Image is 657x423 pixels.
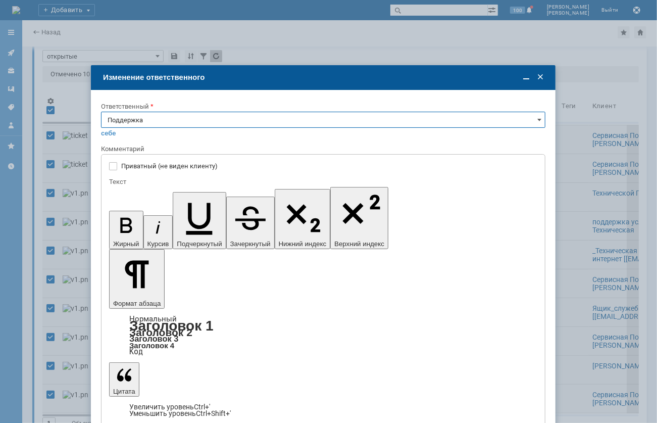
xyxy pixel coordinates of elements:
[129,334,178,343] a: Заголовок 3
[330,187,388,249] button: Верхний индекс
[196,409,231,417] span: Ctrl+Shift+'
[129,347,143,356] a: Код
[109,362,139,397] button: Цитата
[109,178,535,185] div: Текст
[109,249,165,309] button: Формат абзаца
[109,404,537,417] div: Цитата
[129,409,231,417] a: Decrease
[129,318,214,334] a: Заголовок 1
[230,240,271,248] span: Зачеркнутый
[113,300,161,307] span: Формат абзаца
[279,240,327,248] span: Нижний индекс
[226,197,275,249] button: Зачеркнутый
[143,215,173,249] button: Курсив
[194,403,210,411] span: Ctrl+'
[113,388,135,395] span: Цитата
[101,129,116,137] a: себе
[103,73,545,82] div: Изменение ответственного
[113,240,139,248] span: Жирный
[275,189,331,249] button: Нижний индекс
[101,103,543,110] div: Ответственный
[147,240,169,248] span: Курсив
[334,240,384,248] span: Верхний индекс
[129,314,177,323] a: Нормальный
[109,316,537,355] div: Формат абзаца
[121,162,535,170] label: Приватный (не виден клиенту)
[521,72,531,82] span: Свернуть (Ctrl + M)
[129,341,174,350] a: Заголовок 4
[535,72,545,82] span: Закрыть
[101,145,545,154] div: Комментарий
[173,192,226,249] button: Подчеркнутый
[109,211,143,249] button: Жирный
[129,326,192,338] a: Заголовок 2
[129,403,210,411] a: Increase
[177,240,222,248] span: Подчеркнутый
